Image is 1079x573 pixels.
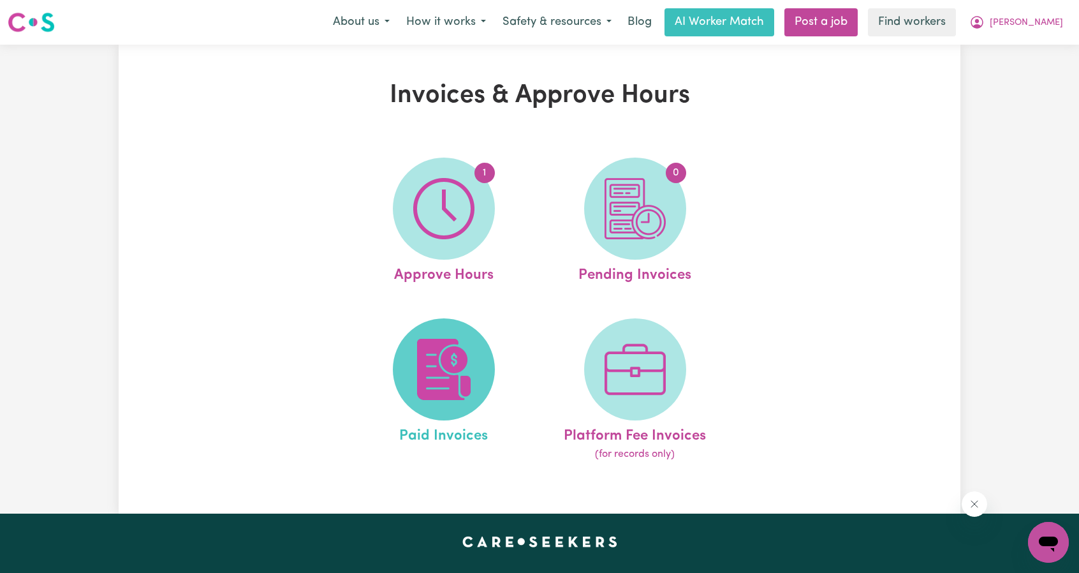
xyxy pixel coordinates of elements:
h1: Invoices & Approve Hours [267,80,812,111]
span: Need any help? [8,9,77,19]
span: [PERSON_NAME] [990,16,1063,30]
iframe: Button to launch messaging window [1028,522,1069,563]
a: Careseekers logo [8,8,55,37]
a: Find workers [868,8,956,36]
a: Blog [620,8,659,36]
a: Approve Hours [352,158,536,286]
span: Approve Hours [394,260,494,286]
iframe: Close message [962,491,987,517]
a: Post a job [784,8,858,36]
a: Paid Invoices [352,318,536,463]
span: Pending Invoices [578,260,691,286]
button: My Account [961,9,1071,36]
span: Platform Fee Invoices [564,420,706,447]
span: 1 [474,163,495,183]
a: AI Worker Match [664,8,774,36]
button: Safety & resources [494,9,620,36]
button: About us [325,9,398,36]
img: Careseekers logo [8,11,55,34]
a: Careseekers home page [462,537,617,547]
span: 0 [666,163,686,183]
span: (for records only) [595,447,675,462]
button: How it works [398,9,494,36]
a: Platform Fee Invoices(for records only) [543,318,727,463]
span: Paid Invoices [399,420,488,447]
a: Pending Invoices [543,158,727,286]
